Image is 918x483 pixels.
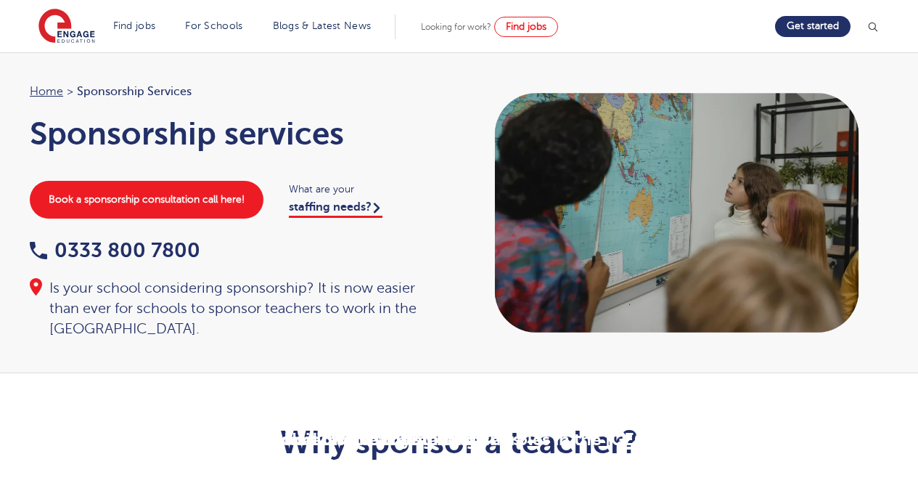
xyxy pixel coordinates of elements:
a: For Schools [185,20,242,31]
a: Book a sponsorship consultation call here! [30,181,263,219]
h1: Sponsorship services [30,115,445,152]
img: Engage Education [38,9,95,45]
span: Find jobs [506,21,546,32]
span: Sponsorship Services [77,82,192,101]
a: Find jobs [494,17,558,37]
div: Is your school considering sponsorship? It is now easier than ever for schools to sponsor teacher... [30,278,445,339]
a: Get started [775,16,851,37]
a: Home [30,85,63,98]
a: Find jobs [113,20,156,31]
a: 0333 800 7800 [30,239,200,261]
b: Why sponsor a teacher? [280,424,638,460]
a: Blogs & Latest News [273,20,372,31]
nav: breadcrumb [30,82,445,101]
span: > [67,85,73,98]
span: What are your [289,181,445,198]
span: Looking for work? [421,22,491,32]
a: staffing needs? [289,200,382,218]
